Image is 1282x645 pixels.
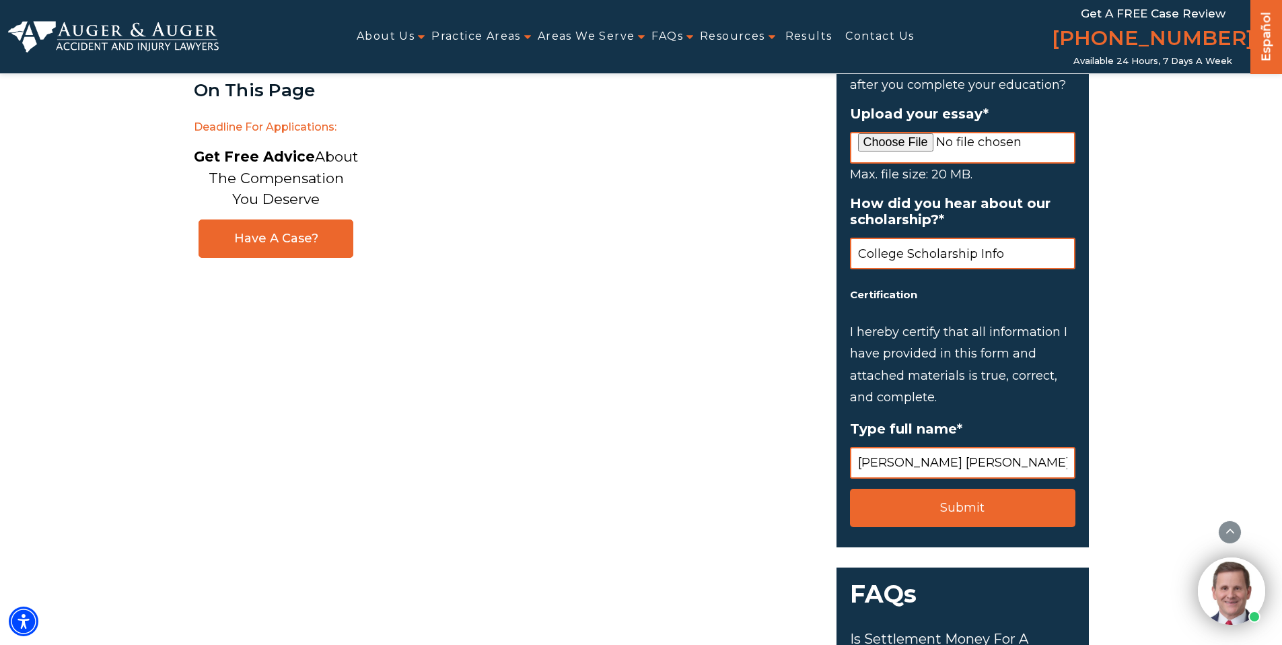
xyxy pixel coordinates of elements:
a: Contact Us [845,22,914,52]
span: Available 24 Hours, 7 Days a Week [1073,56,1232,67]
a: Practice Areas [431,22,521,52]
span: Get a FREE Case Review [1081,7,1225,20]
a: [PHONE_NUMBER] [1052,24,1254,56]
input: Submit [850,489,1075,527]
span: Deadline for Applications: [194,114,359,141]
label: Type full name [850,421,1075,437]
span: Max. file size: 20 MB. [850,167,972,182]
div: On This Page [194,81,359,100]
strong: Get Free Advice [194,148,315,165]
a: Areas We Serve [538,22,635,52]
a: Resources [700,22,765,52]
a: FAQs [651,22,683,52]
h5: Certification [850,286,1075,304]
span: Have A Case? [213,231,339,246]
p: I hereby certify that all information I have provided in this form and attached materials is true... [850,321,1075,409]
label: How did you hear about our scholarship? [850,195,1075,228]
a: About Us [357,22,415,52]
p: About The Compensation You Deserve [194,146,358,210]
a: Have A Case? [199,219,353,258]
a: Results [785,22,832,52]
img: Intaker widget Avatar [1198,557,1265,625]
img: Auger & Auger Accident and Injury Lawyers Logo [8,21,219,53]
button: scroll to up [1218,520,1242,544]
label: Upload your essay [850,106,1075,122]
div: Accessibility Menu [9,607,38,636]
span: FAQs [836,568,1089,632]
